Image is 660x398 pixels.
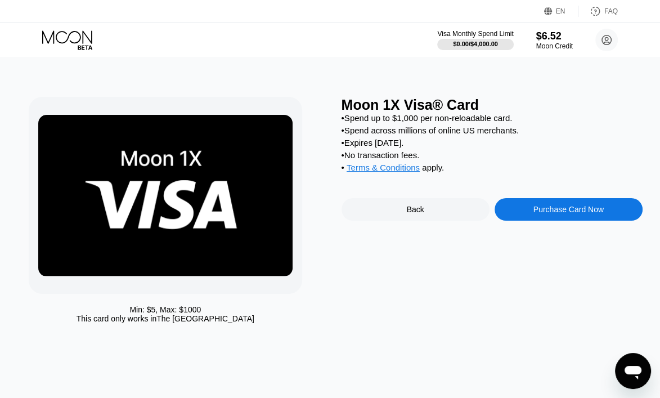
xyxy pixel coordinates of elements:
div: Purchase Card Now [495,198,643,221]
div: Back [342,198,490,221]
div: • apply . [342,163,643,175]
div: Terms & Conditions [347,163,420,175]
div: • No transaction fees. [342,150,643,160]
div: Visa Monthly Spend Limit [437,30,513,38]
div: • Spend up to $1,000 per non-reloadable card. [342,113,643,123]
div: Moon 1X Visa® Card [342,97,643,113]
div: • Spend across millions of online US merchants. [342,126,643,135]
div: Back [407,205,424,214]
iframe: Button to launch messaging window [615,353,651,389]
div: This card only works in The [GEOGRAPHIC_DATA] [77,314,254,323]
div: $6.52 [536,30,573,42]
div: $6.52Moon Credit [536,30,573,50]
div: Visa Monthly Spend Limit$0.00/$4,000.00 [437,30,513,50]
div: • Expires [DATE]. [342,138,643,147]
div: Purchase Card Now [533,205,604,214]
div: Min: $ 5 , Max: $ 1000 [129,305,201,314]
div: Moon Credit [536,42,573,50]
span: Terms & Conditions [347,163,420,172]
div: $0.00 / $4,000.00 [453,41,498,47]
div: FAQ [604,7,618,15]
div: EN [544,6,578,17]
div: FAQ [578,6,618,17]
div: EN [556,7,565,15]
